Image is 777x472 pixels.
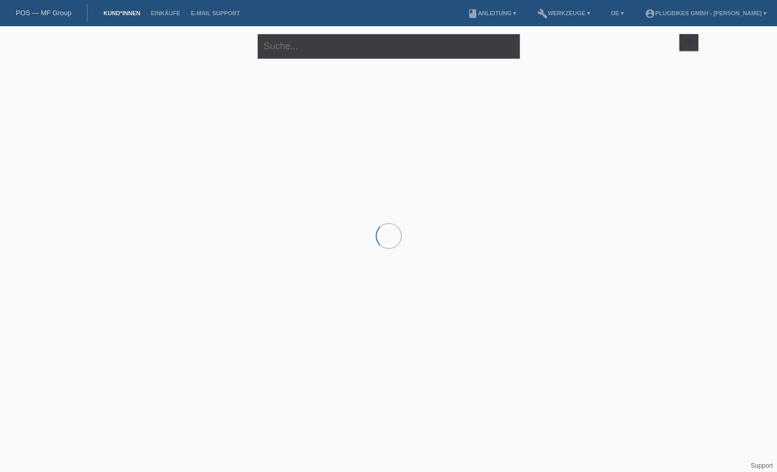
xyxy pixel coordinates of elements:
i: build [537,8,548,19]
input: Suche... [258,34,520,59]
a: bookAnleitung ▾ [462,10,521,16]
a: E-Mail Support [186,10,246,16]
a: Einkäufe [145,10,185,16]
a: account_circlePlugBikes GmbH - [PERSON_NAME] ▾ [640,10,772,16]
i: account_circle [645,8,655,19]
a: POS — MF Group [16,9,71,17]
a: DE ▾ [606,10,629,16]
i: filter_list [683,36,695,48]
a: Kund*innen [98,10,145,16]
i: book [467,8,478,19]
a: buildWerkzeuge ▾ [532,10,595,16]
a: Support [751,462,773,469]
